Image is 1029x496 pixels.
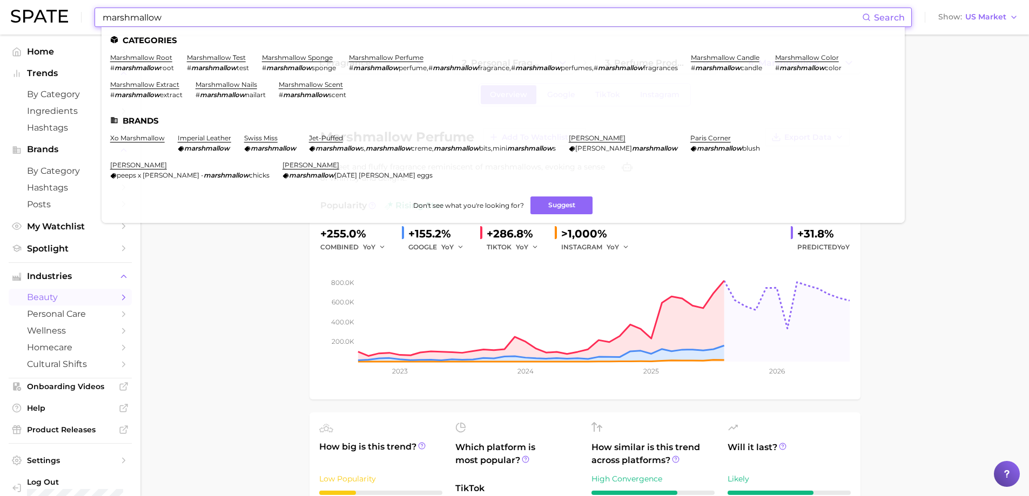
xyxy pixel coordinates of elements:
span: Settings [27,456,113,465]
a: marshmallow color [775,53,839,62]
span: Ingredients [27,106,113,116]
a: marshmallow perfume [349,53,423,62]
span: YoY [837,243,850,251]
span: >1,000% [561,227,607,240]
em: marshmallow [289,171,334,179]
a: marshmallow sponge [262,53,333,62]
span: # [775,64,779,72]
span: Log Out [27,477,149,487]
a: Settings [9,452,132,468]
span: # [262,64,266,72]
span: color [825,64,842,72]
span: # [428,64,433,72]
button: Brands [9,141,132,158]
a: marshmallow extract [110,80,179,89]
span: Trends [27,69,113,78]
div: Likely [728,472,851,485]
em: marshmallow [598,64,643,72]
div: , , , [309,144,556,152]
a: Posts [9,196,132,213]
div: , , , [349,64,678,72]
em: marshmallow [115,91,160,99]
span: by Category [27,89,113,99]
button: ShowUS Market [936,10,1021,24]
span: Industries [27,271,113,281]
span: # [691,64,695,72]
span: bits [479,144,491,152]
span: candle [741,64,762,72]
a: paris corner [690,134,731,142]
a: homecare [9,339,132,356]
a: cultural shifts [9,356,132,372]
em: marshmallow [779,64,825,72]
a: xo marshmallow [110,134,165,142]
button: YoY [607,241,630,254]
span: blush [742,144,760,152]
a: Hashtags [9,179,132,196]
span: extract [160,91,183,99]
em: marshmallow [184,144,230,152]
span: fragrances [643,64,678,72]
tspan: 2026 [769,367,784,375]
span: test [237,64,249,72]
span: scent [328,91,346,99]
span: Search [874,12,905,23]
span: perfume [399,64,427,72]
span: Predicted [797,241,850,254]
span: # [594,64,598,72]
img: SPATE [11,10,68,23]
span: YoY [516,242,528,252]
a: Onboarding Videos [9,378,132,395]
span: sponge [312,64,336,72]
span: How big is this trend? [319,440,442,467]
span: by Category [27,166,113,176]
span: YoY [363,242,375,252]
span: s [553,144,556,152]
em: marshmallow [507,144,553,152]
a: by Category [9,86,132,103]
a: Ingredients [9,103,132,119]
a: imperial leather [178,134,231,142]
a: Product Releases [9,422,132,438]
em: marshmallow [251,144,296,152]
span: cultural shifts [27,359,113,369]
span: Brands [27,145,113,154]
span: chicks [249,171,270,179]
em: marshmallow [283,91,328,99]
a: [PERSON_NAME] [569,134,626,142]
input: Search here for a brand, industry, or ingredient [102,8,862,26]
a: marshmallow root [110,53,172,62]
span: My Watchlist [27,221,113,232]
em: marshmallow [353,64,399,72]
li: Brands [110,116,896,125]
tspan: 2023 [392,367,408,375]
em: marshmallow [366,144,411,152]
div: INSTAGRAM [561,241,637,254]
span: homecare [27,342,113,352]
button: Industries [9,268,132,284]
span: peeps x [PERSON_NAME] - [117,171,204,179]
em: marshmallow [515,64,561,72]
span: How similar is this trend across platforms? [591,441,715,467]
em: marshmallow [433,64,478,72]
span: personal care [27,309,113,319]
span: # [110,91,115,99]
button: Trends [9,65,132,81]
span: Posts [27,199,113,209]
a: [PERSON_NAME] [283,161,339,169]
div: 3 / 10 [319,491,442,495]
div: combined [320,241,393,254]
em: marshmallow [695,64,741,72]
span: root [160,64,174,72]
div: 7 / 10 [728,491,851,495]
span: [DATE] [PERSON_NAME] eggs [334,171,433,179]
span: TikTok [455,482,579,495]
div: 7 / 10 [591,491,715,495]
tspan: 2025 [643,367,659,375]
span: YoY [607,242,619,252]
em: marshmallow [315,144,361,152]
a: personal care [9,305,132,322]
span: US Market [965,14,1006,20]
div: +155.2% [408,225,472,242]
a: marshmallow scent [279,80,343,89]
